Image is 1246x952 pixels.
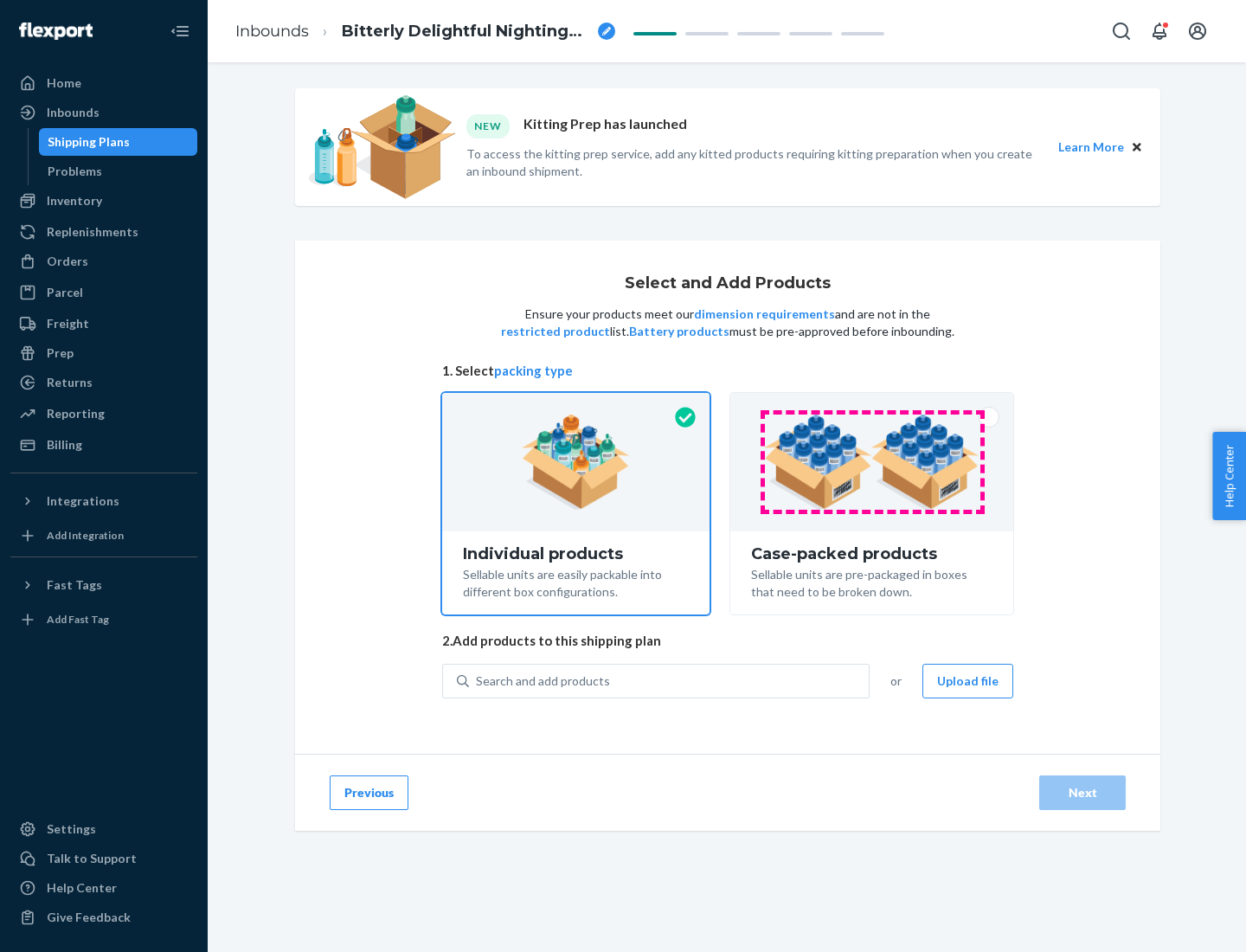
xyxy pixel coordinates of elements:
button: Open notifications [1142,14,1177,48]
div: Settings [47,820,96,838]
div: Parcel [47,284,83,301]
div: Fast Tags [47,576,102,594]
button: Close Navigation [163,14,197,48]
a: Inbounds [235,22,309,41]
a: Settings [10,815,197,843]
div: Sellable units are pre-packaged in boxes that need to be broken down. [751,563,992,601]
div: Inbounds [47,104,100,121]
img: case-pack.59cecea509d18c883b923b81aeac6d0b.png [764,415,979,510]
button: Integrations [10,487,197,515]
a: Prep [10,339,197,367]
img: Flexport logo [19,23,93,40]
a: Freight [10,310,197,338]
a: Inventory [10,187,197,215]
div: Individual products [463,545,689,563]
div: Freight [47,315,89,332]
div: Reporting [47,405,105,422]
div: Problems [48,163,102,180]
span: 1. Select [442,362,1013,380]
button: Learn More [1058,138,1124,157]
div: NEW [466,114,510,138]
div: Integrations [47,492,119,510]
a: Problems [39,158,198,185]
div: Talk to Support [47,850,137,867]
a: Parcel [10,279,197,306]
button: dimension requirements [694,306,835,323]
a: Help Center [10,874,197,902]
a: Talk to Support [10,845,197,872]
p: Kitting Prep has launched [523,114,687,138]
p: To access the kitting prep service, add any kitted products requiring kitting preparation when yo... [466,145,1043,180]
div: Billing [47,436,82,453]
button: Battery products [629,323,729,340]
button: Close [1127,138,1146,157]
a: Billing [10,431,197,459]
span: Bitterly Delightful Nightingale [342,21,591,43]
a: Orders [10,248,197,275]
div: Next [1054,784,1111,801]
ol: breadcrumbs [222,6,629,57]
button: packing type [494,362,573,380]
div: Home [47,74,81,92]
button: Upload file [922,664,1013,698]
button: Open account menu [1180,14,1215,48]
a: Returns [10,369,197,396]
button: Previous [330,775,408,810]
button: Fast Tags [10,571,197,599]
span: 2. Add products to this shipping plan [442,632,1013,650]
span: or [890,672,902,690]
a: Add Integration [10,522,197,550]
button: Next [1039,775,1126,810]
div: Add Integration [47,528,124,543]
div: Give Feedback [47,909,131,926]
div: Prep [47,344,74,362]
div: Sellable units are easily packable into different box configurations. [463,563,689,601]
a: Home [10,69,197,97]
div: Orders [47,253,88,270]
button: Give Feedback [10,904,197,931]
a: Reporting [10,400,197,428]
a: Add Fast Tag [10,606,197,634]
div: Inventory [47,192,102,209]
img: individual-pack.facf35554cb0f1810c75b2bd6df2d64e.png [522,415,630,510]
div: Shipping Plans [48,133,130,151]
div: Add Fast Tag [47,612,109,627]
button: Help Center [1212,432,1246,520]
h1: Select and Add Products [625,275,831,293]
div: Help Center [47,879,117,897]
div: Case-packed products [751,545,992,563]
button: Open Search Box [1104,14,1139,48]
div: Returns [47,374,93,391]
a: Inbounds [10,99,197,126]
a: Replenishments [10,218,197,246]
div: Search and add products [476,672,610,690]
button: restricted product [501,323,610,340]
div: Replenishments [47,223,138,241]
p: Ensure your products meet our and are not in the list. must be pre-approved before inbounding. [499,306,956,340]
a: Shipping Plans [39,128,198,156]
